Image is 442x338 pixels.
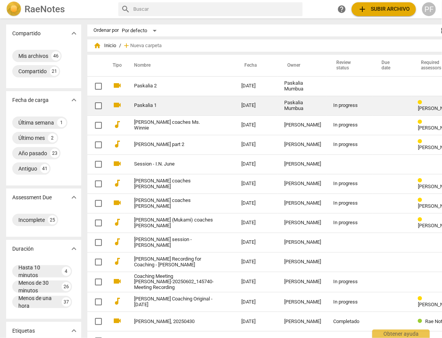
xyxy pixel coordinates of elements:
[62,297,71,307] div: 37
[18,52,48,60] div: Mis archivos
[235,194,278,213] td: [DATE]
[113,120,122,129] span: audiotrack
[18,264,59,279] div: Hasta 10 minutos
[134,178,214,190] a: [PERSON_NAME] coaches [PERSON_NAME]
[422,2,436,16] button: PF
[235,312,278,331] td: [DATE]
[134,142,214,148] a: [PERSON_NAME] part 2
[235,213,278,233] td: [DATE]
[372,330,430,338] div: Obtener ayuda
[333,299,366,305] div: In progress
[18,165,37,172] div: Antiguo
[18,134,45,142] div: Último mes
[284,100,321,112] div: Paskalia Mumbua
[69,95,79,105] span: expand_more
[235,272,278,292] td: [DATE]
[18,67,47,75] div: Compartido
[48,133,57,143] div: 2
[113,277,122,286] span: videocam
[134,256,214,268] a: [PERSON_NAME] Recording for Coaching - [PERSON_NAME]
[284,240,321,245] div: [PERSON_NAME]
[235,115,278,135] td: [DATE]
[333,319,366,325] div: Completado
[106,55,125,76] th: Tipo
[284,142,321,148] div: [PERSON_NAME]
[284,279,321,285] div: [PERSON_NAME]
[69,29,79,38] span: expand_more
[418,139,425,144] span: Review status: in progress
[327,55,372,76] th: Review status
[235,252,278,272] td: [DATE]
[113,139,122,149] span: audiotrack
[130,43,162,49] span: Nueva carpeta
[6,2,21,17] img: Logo
[284,220,321,226] div: [PERSON_NAME]
[113,81,122,90] span: videocam
[284,122,321,128] div: [PERSON_NAME]
[333,181,366,187] div: In progress
[337,5,346,14] span: help
[113,159,122,168] span: videocam
[358,5,367,14] span: add
[68,325,80,336] button: Mostrar más
[113,100,122,110] span: videocam
[333,142,366,148] div: In progress
[12,96,49,104] p: Fecha de carga
[113,257,122,266] span: audiotrack
[18,294,59,310] div: Menos de una hora
[333,200,366,206] div: In progress
[12,194,52,202] p: Assessment Due
[134,3,300,15] input: Buscar
[40,164,49,173] div: 41
[352,2,416,16] button: Subir
[12,30,41,38] p: Compartido
[62,282,71,291] div: 26
[235,96,278,115] td: [DATE]
[235,233,278,252] td: [DATE]
[284,161,321,167] div: [PERSON_NAME]
[51,51,61,61] div: 46
[93,42,101,49] span: home
[358,5,410,14] span: Subir archivo
[12,245,34,253] p: Duración
[48,215,57,225] div: 25
[235,76,278,96] td: [DATE]
[418,178,425,184] span: Review status: in progress
[12,327,35,335] p: Etiquetas
[134,319,214,325] a: [PERSON_NAME], 20250430
[134,296,214,308] a: [PERSON_NAME] Coaching Original - [DATE]
[18,279,59,294] div: Menos de 30 minutos
[134,198,214,209] a: [PERSON_NAME] coaches [PERSON_NAME]
[122,25,159,37] div: Por defecto
[134,161,214,167] a: Session - I.N. June
[235,154,278,174] td: [DATE]
[68,94,80,106] button: Mostrar más
[278,55,327,76] th: Owner
[18,119,54,126] div: Última semana
[113,179,122,188] span: audiotrack
[62,267,71,276] div: 4
[68,192,80,203] button: Mostrar más
[68,243,80,254] button: Mostrar más
[50,67,59,76] div: 21
[68,28,80,39] button: Mostrar más
[113,316,122,325] span: videocam
[50,149,59,158] div: 23
[372,55,412,76] th: Due date
[25,4,65,15] h2: RaeNotes
[418,119,425,125] span: Review status: in progress
[113,218,122,227] span: audiotrack
[113,198,122,207] span: videocam
[123,42,130,49] span: add
[69,244,79,253] span: expand_more
[284,319,321,325] div: [PERSON_NAME]
[69,193,79,202] span: expand_more
[335,2,349,16] a: Obtener ayuda
[113,297,122,306] span: audiotrack
[284,181,321,187] div: [PERSON_NAME]
[284,80,321,92] div: Paskalia Mumbua
[284,259,321,265] div: [PERSON_NAME]
[113,237,122,246] span: audiotrack
[121,5,131,14] span: search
